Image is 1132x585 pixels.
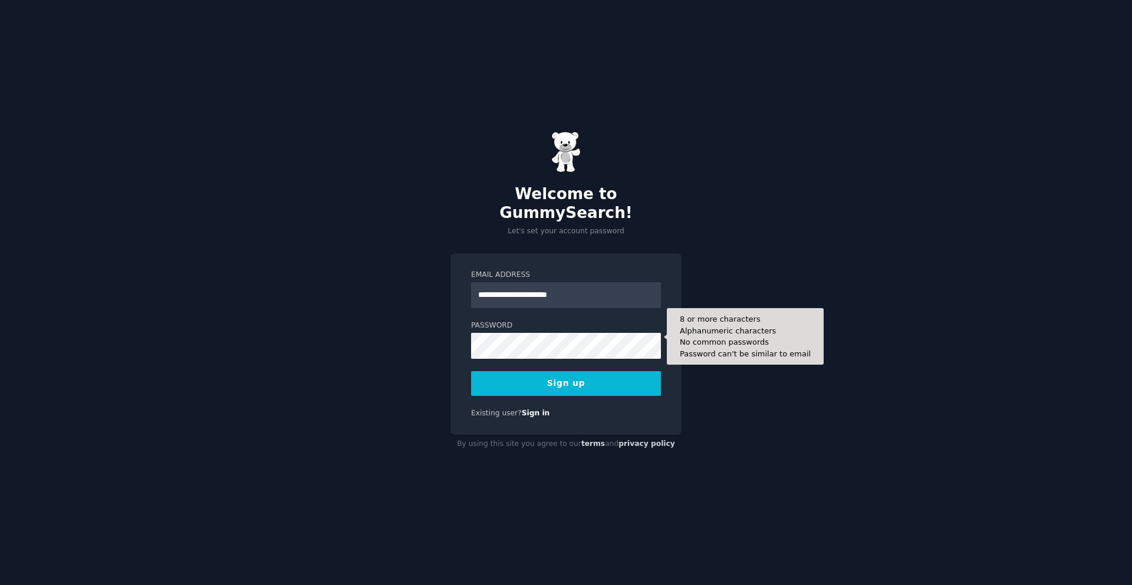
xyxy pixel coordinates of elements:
[471,270,661,280] label: Email Address
[450,226,682,237] p: Let's set your account password
[522,409,550,417] a: Sign in
[618,439,675,448] a: privacy policy
[471,409,522,417] span: Existing user?
[471,371,661,396] button: Sign up
[450,185,682,222] h2: Welcome to GummySearch!
[581,439,605,448] a: terms
[471,320,661,331] label: Password
[450,435,682,454] div: By using this site you agree to our and
[551,131,581,173] img: Gummy Bear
